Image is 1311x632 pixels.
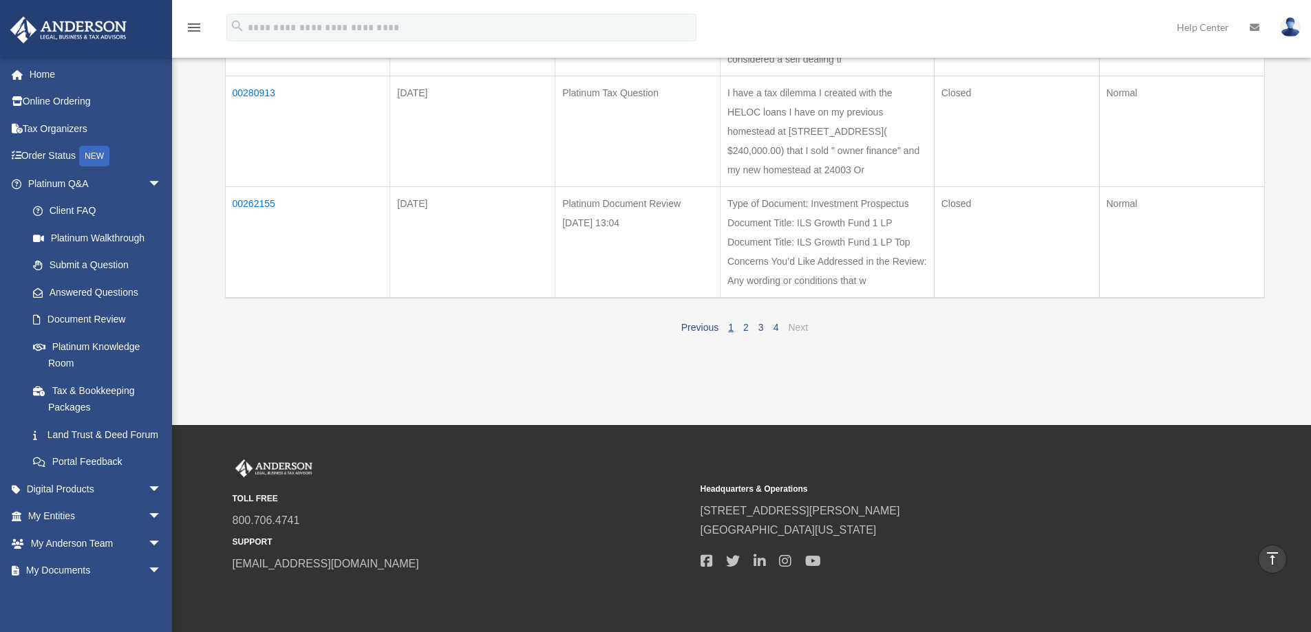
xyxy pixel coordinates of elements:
[10,170,175,197] a: Platinum Q&Aarrow_drop_down
[19,306,175,334] a: Document Review
[555,76,721,186] td: Platinum Tax Question
[1099,76,1264,186] td: Normal
[6,17,131,43] img: Anderson Advisors Platinum Portal
[701,524,877,536] a: [GEOGRAPHIC_DATA][US_STATE]
[934,76,1099,186] td: Closed
[225,186,390,298] td: 00262155
[225,76,390,186] td: 00280913
[728,322,734,333] a: 1
[390,186,555,298] td: [DATE]
[701,505,900,516] a: [STREET_ADDRESS][PERSON_NAME]
[701,482,1159,497] small: Headquarters & Operations
[720,186,934,298] td: Type of Document: Investment Prospectus Document Title: ILS Growth Fund 1 LP Document Title: ILS ...
[233,535,691,549] small: SUPPORT
[10,475,182,503] a: Digital Productsarrow_drop_down
[148,557,175,585] span: arrow_drop_down
[774,322,779,333] a: 4
[1099,186,1264,298] td: Normal
[148,530,175,558] span: arrow_drop_down
[19,252,175,279] a: Submit a Question
[1264,550,1281,567] i: vertical_align_top
[186,24,202,36] a: menu
[934,186,1099,298] td: Closed
[758,322,764,333] a: 3
[19,197,175,225] a: Client FAQ
[148,503,175,531] span: arrow_drop_down
[19,421,175,448] a: Land Trust & Deed Forum
[19,333,175,377] a: Platinum Knowledge Room
[10,61,182,88] a: Home
[233,514,300,526] a: 800.706.4741
[230,19,245,34] i: search
[720,76,934,186] td: I have a tax dilemma I created with the HELOC loans I have on my previous homestead at [STREET_AD...
[555,186,721,298] td: Platinum Document Review [DATE] 13:04
[186,19,202,36] i: menu
[10,530,182,557] a: My Anderson Teamarrow_drop_down
[19,279,169,306] a: Answered Questions
[1258,545,1287,574] a: vertical_align_top
[1280,17,1301,37] img: User Pic
[19,377,175,421] a: Tax & Bookkeeping Packages
[19,224,175,252] a: Platinum Walkthrough
[390,76,555,186] td: [DATE]
[10,584,182,611] a: Online Learningarrow_drop_down
[681,322,718,333] a: Previous
[10,503,182,530] a: My Entitiesarrow_drop_down
[148,475,175,503] span: arrow_drop_down
[148,584,175,612] span: arrow_drop_down
[233,492,691,506] small: TOLL FREE
[10,115,182,142] a: Tax Organizers
[10,88,182,116] a: Online Ordering
[10,557,182,585] a: My Documentsarrow_drop_down
[19,448,175,476] a: Portal Feedback
[10,142,182,171] a: Order StatusNEW
[788,322,808,333] a: Next
[79,146,109,166] div: NEW
[233,459,315,477] img: Anderson Advisors Platinum Portal
[148,170,175,198] span: arrow_drop_down
[233,558,419,569] a: [EMAIL_ADDRESS][DOMAIN_NAME]
[743,322,749,333] a: 2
